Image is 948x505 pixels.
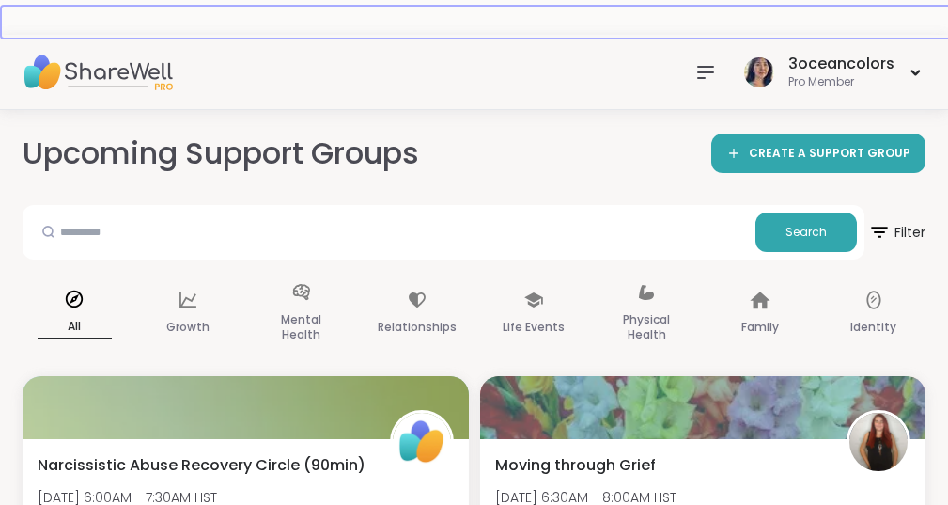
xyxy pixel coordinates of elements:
[785,224,827,241] span: Search
[393,413,451,471] img: ShareWell
[868,205,925,260] button: Filter
[749,146,910,162] span: CREATE A SUPPORT GROUP
[850,316,896,339] p: Identity
[741,316,779,339] p: Family
[755,213,857,252] button: Search
[744,57,774,87] img: 3oceancolors
[788,74,894,90] div: Pro Member
[38,315,112,339] p: All
[38,454,365,477] span: Narcissistic Abuse Recovery Circle (90min)
[166,316,210,339] p: Growth
[868,210,925,255] span: Filter
[378,316,457,339] p: Relationships
[495,454,656,477] span: Moving through Grief
[426,143,441,158] iframe: Spotlight
[849,413,908,471] img: SarahR83
[503,316,565,339] p: Life Events
[23,39,173,105] img: ShareWell Nav Logo
[711,134,925,173] a: CREATE A SUPPORT GROUP
[610,308,684,346] p: Physical Health
[788,54,894,74] div: 3oceancolors
[23,133,434,175] h2: Upcoming Support Groups
[264,308,338,346] p: Mental Health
